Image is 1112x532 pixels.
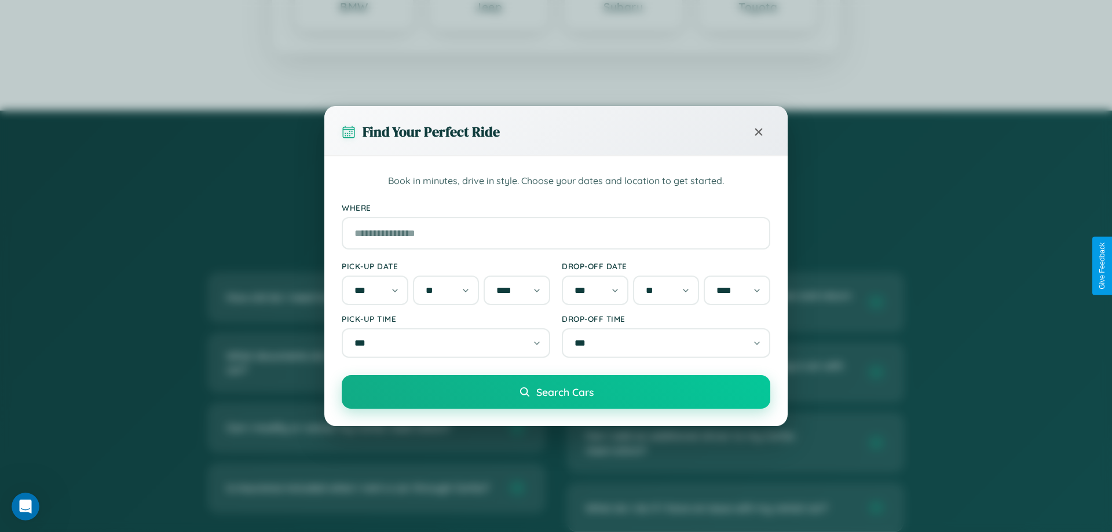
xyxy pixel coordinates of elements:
[342,203,770,212] label: Where
[342,261,550,271] label: Pick-up Date
[562,314,770,324] label: Drop-off Time
[342,174,770,189] p: Book in minutes, drive in style. Choose your dates and location to get started.
[363,122,500,141] h3: Find Your Perfect Ride
[342,375,770,409] button: Search Cars
[536,386,594,398] span: Search Cars
[562,261,770,271] label: Drop-off Date
[342,314,550,324] label: Pick-up Time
